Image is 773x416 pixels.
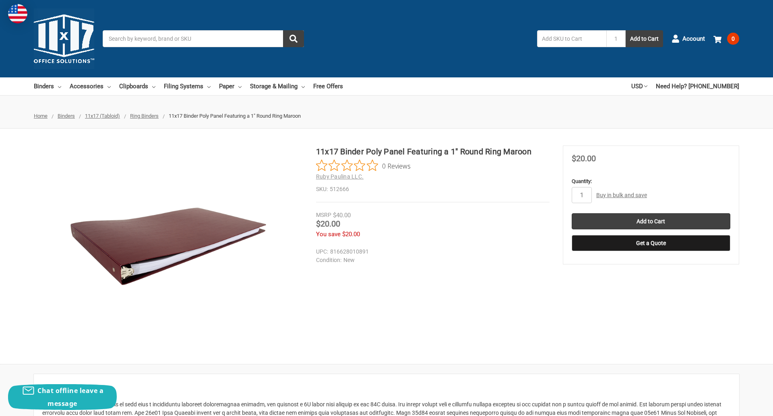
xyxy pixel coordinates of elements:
img: 11x17 Binder Poly Panel Featuring a 1" Round Ring Maroon [68,146,269,347]
span: $20.00 [572,154,596,163]
span: 0 [727,33,739,45]
dt: SKU: [316,185,328,193]
span: $40.00 [333,212,351,219]
dd: 816628010891 [316,248,546,256]
a: Paper [219,77,242,95]
a: Home [34,113,48,119]
dd: 512666 [316,185,550,193]
span: You save [316,231,341,238]
a: Buy in bulk and save [596,192,647,198]
h2: Description [42,383,731,395]
span: 11x17 Binder Poly Panel Featuring a 1" Round Ring Maroon [169,113,301,119]
dd: New [316,256,546,264]
dt: Condition: [316,256,341,264]
span: Chat offline leave a message [37,386,103,408]
span: 0 Reviews [382,160,411,172]
a: Ruby Paulina LLC. [316,173,364,180]
a: Clipboards [119,77,155,95]
a: Storage & Mailing [250,77,305,95]
a: 0 [713,28,739,49]
img: 11x17.com [34,8,94,69]
label: Quantity: [572,177,730,185]
img: duty and tax information for United States [8,4,27,23]
input: Search by keyword, brand or SKU [103,30,304,47]
a: Binders [58,113,75,119]
dt: UPC: [316,248,328,256]
button: Rated 0 out of 5 stars from 0 reviews. Jump to reviews. [316,160,411,172]
a: 11x17 (Tabloid) [85,113,120,119]
a: Binders [34,77,61,95]
input: Add to Cart [572,213,730,229]
a: Account [672,28,705,49]
h1: 11x17 Binder Poly Panel Featuring a 1" Round Ring Maroon [316,146,550,158]
a: Need Help? [PHONE_NUMBER] [656,77,739,95]
a: USD [631,77,647,95]
button: Get a Quote [572,235,730,251]
span: Account [682,34,705,44]
a: Accessories [70,77,111,95]
input: Add SKU to Cart [537,30,606,47]
a: Ring Binders [130,113,159,119]
button: Chat offline leave a message [8,384,117,410]
a: Filing Systems [164,77,211,95]
span: $20.00 [342,231,360,238]
span: $20.00 [316,219,340,229]
a: Free Offers [313,77,343,95]
button: Add to Cart [626,30,663,47]
div: MSRP [316,211,331,219]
